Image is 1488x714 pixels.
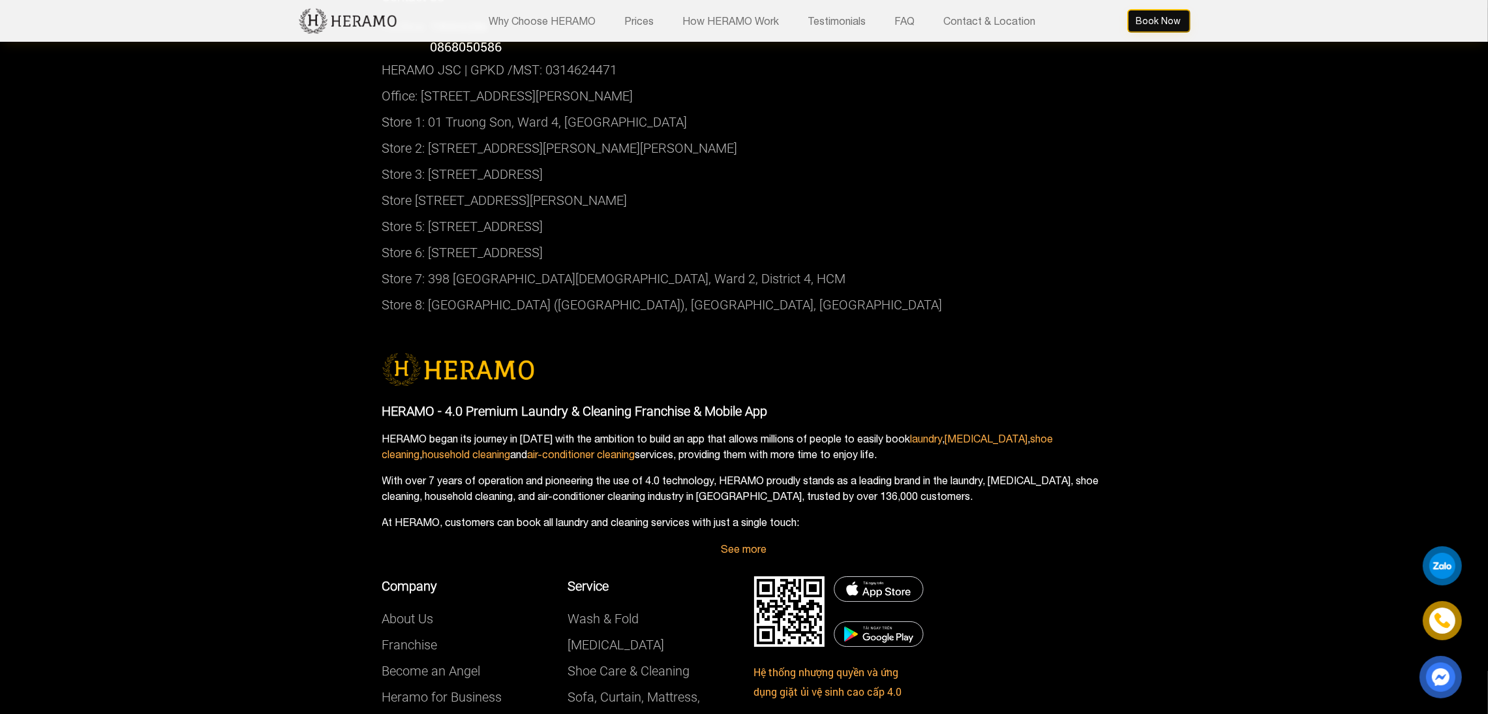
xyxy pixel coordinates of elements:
p: Office: [STREET_ADDRESS][PERSON_NAME] [382,83,1106,109]
p: Store 6: [STREET_ADDRESS] [382,240,1106,266]
button: How HERAMO Work [678,12,783,29]
button: Contact & Location [939,12,1039,29]
a: Franchise [382,637,438,653]
img: phone-icon [1435,613,1450,629]
p: Store 3: [STREET_ADDRESS] [382,161,1106,187]
p: With over 7 years of operation and pioneering the use of 4.0 technology, HERAMO proudly stands as... [382,473,1106,504]
p: Store 1: 01 Truong Son, Ward 4, [GEOGRAPHIC_DATA] [382,109,1106,135]
a: [MEDICAL_DATA] [568,637,665,653]
img: new-logo.3f60348b.png [298,7,398,35]
button: Why Choose HERAMO [485,12,600,29]
p: Company [382,576,549,596]
p: Store [STREET_ADDRESS][PERSON_NAME] [382,187,1106,213]
a: Wash & Fold [568,611,639,627]
a: Heramo for Business [382,689,502,705]
p: HERAMO - 4.0 Premium Laundry & Cleaning Franchise & Mobile App [382,401,1106,421]
p: HERAMO JSC | GPKD /MST: 0314624471 [382,57,1106,83]
p: At HERAMO, customers can book all laundry and cleaning services with just a single touch: [382,514,1106,530]
img: logo [382,353,534,386]
img: DMCA.com Protection Status [834,621,924,647]
a: Shoe Care & Cleaning [568,663,690,679]
img: DMCA.com Protection Status [754,576,825,647]
a: [MEDICAL_DATA] [945,433,1028,444]
p: Store 2: [STREET_ADDRESS][PERSON_NAME][PERSON_NAME] [382,135,1106,161]
a: Become an Angel [382,663,481,679]
button: FAQ [890,12,919,29]
a: About Us [382,611,434,627]
a: air-conditioner cleaning [528,448,635,460]
a: phone-icon [1425,603,1460,638]
p: Store 8: [GEOGRAPHIC_DATA] ([GEOGRAPHIC_DATA]), [GEOGRAPHIC_DATA], [GEOGRAPHIC_DATA] [382,292,1106,318]
a: household cleaning [423,448,511,460]
a: laundry [911,433,943,444]
button: Testimonials [804,12,870,29]
a: Hệ thống nhượng quyền và ứng dụng giặt ủi vệ sinh cao cấp 4.0 [754,665,902,698]
button: Book Now [1127,9,1191,33]
p: Store 7: 398 [GEOGRAPHIC_DATA][DEMOGRAPHIC_DATA], Ward 2, District 4, HCM [382,266,1106,292]
p: Store 5: [STREET_ADDRESS] [382,213,1106,240]
p: Service [568,576,735,596]
a: shoe cleaning [382,433,1054,460]
button: Prices [620,12,658,29]
a: See more [721,543,767,555]
p: HERAMO began its journey in [DATE] with the ambition to build an app that allows millions of peop... [382,431,1106,462]
span: 0868050586 [431,38,502,55]
img: DMCA.com Protection Status [834,576,924,602]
